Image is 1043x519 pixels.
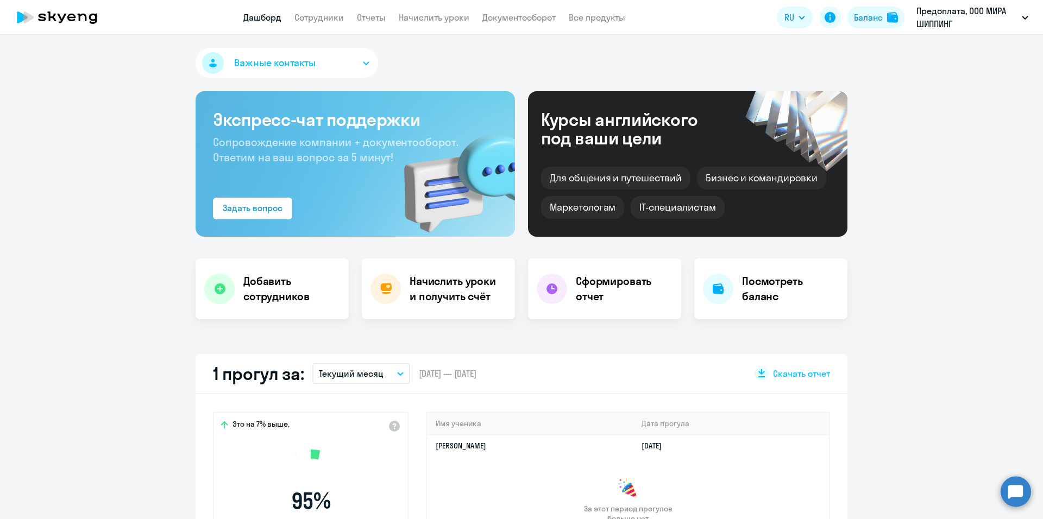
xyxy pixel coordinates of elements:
img: bg-img [388,115,515,237]
div: Бизнес и командировки [697,167,826,189]
div: Баланс [854,11,883,24]
span: RU [784,11,794,24]
h4: Сформировать отчет [576,274,673,304]
h4: Посмотреть баланс [742,274,839,304]
p: Предоплата, ООО МИРА ШИППИНГ [916,4,1017,30]
a: Все продукты [569,12,625,23]
h3: Экспресс-чат поддержки [213,109,498,130]
button: Балансbalance [847,7,904,28]
a: Сотрудники [294,12,344,23]
a: Дашборд [243,12,281,23]
span: [DATE] — [DATE] [419,368,476,379]
a: Отчеты [357,12,386,23]
span: Это на 7% выше, [233,419,290,432]
h2: 1 прогул за: [213,363,304,384]
div: IT-специалистам [631,196,724,219]
a: [PERSON_NAME] [436,441,486,451]
button: Предоплата, ООО МИРА ШИППИНГ [911,4,1034,30]
th: Имя ученика [427,413,633,435]
button: Важные контакты [196,48,378,78]
span: Скачать отчет [773,368,830,379]
button: Текущий месяц [312,363,410,384]
img: congrats [617,478,639,499]
a: [DATE] [642,441,670,451]
h4: Начислить уроки и получить счёт [410,274,504,304]
a: Начислить уроки [399,12,469,23]
div: Курсы английского под ваши цели [541,110,727,147]
img: balance [887,12,898,23]
div: Для общения и путешествий [541,167,690,189]
span: Важные контакты [234,56,316,70]
span: 95 % [248,488,373,514]
h4: Добавить сотрудников [243,274,340,304]
th: Дата прогула [633,413,829,435]
span: Сопровождение компании + документооборот. Ответим на ваш вопрос за 5 минут! [213,135,458,164]
button: Задать вопрос [213,198,292,219]
a: Документооборот [482,12,556,23]
button: RU [777,7,813,28]
div: Маркетологам [541,196,624,219]
div: Задать вопрос [223,201,282,214]
p: Текущий месяц [319,367,384,380]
